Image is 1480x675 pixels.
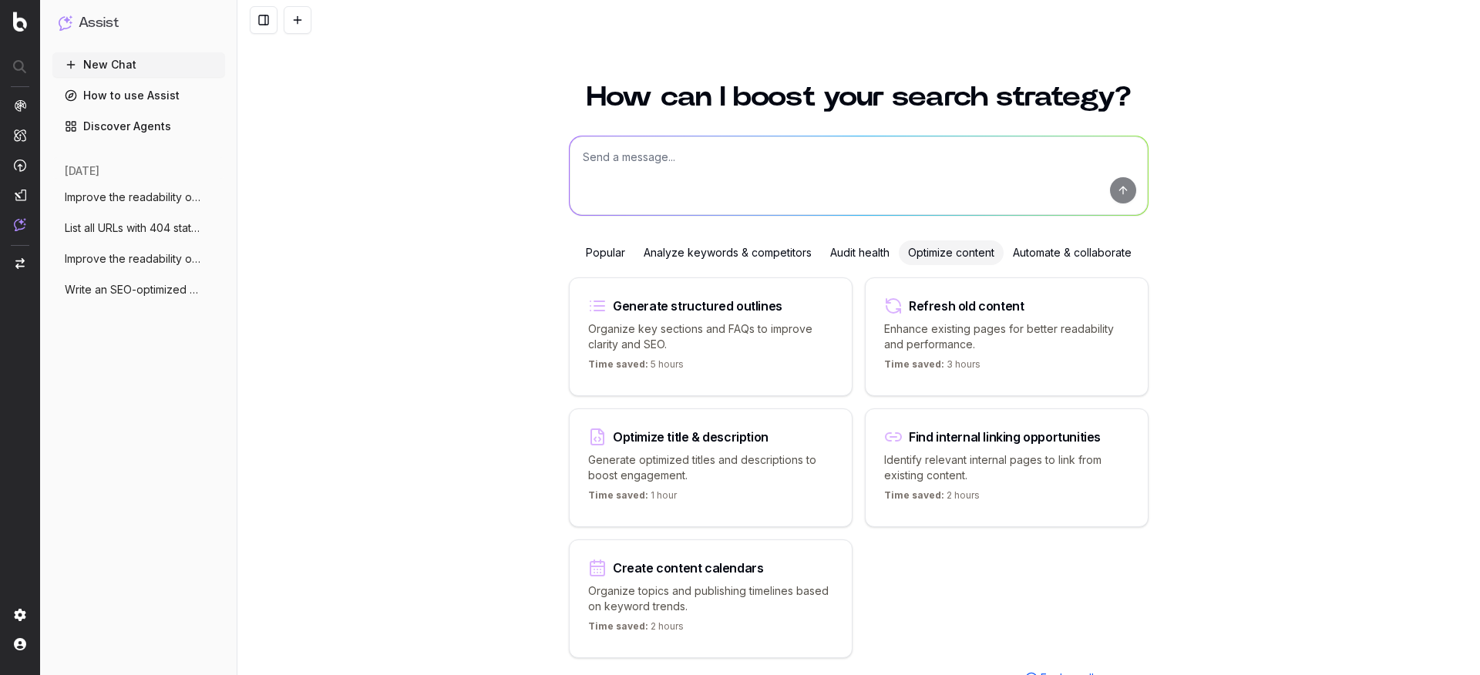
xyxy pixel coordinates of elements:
p: 2 hours [588,620,684,639]
img: Botify logo [13,12,27,32]
img: Setting [14,609,26,621]
p: 2 hours [884,489,980,508]
div: Analyze keywords & competitors [634,240,821,265]
div: Optimize content [899,240,1004,265]
button: Improve the readability of Human Hair Ex [52,185,225,210]
a: How to use Assist [52,83,225,108]
span: Write an SEO-optimized article about ht [65,282,200,297]
h1: How can I boost your search strategy? [569,83,1149,111]
p: Identify relevant internal pages to link from existing content. [884,452,1129,483]
div: Automate & collaborate [1004,240,1141,265]
span: Time saved: [884,358,944,370]
div: Find internal linking opportunities [909,431,1101,443]
h1: Assist [79,12,119,34]
img: Intelligence [14,129,26,142]
div: Optimize title & description [613,431,769,443]
span: Time saved: [588,489,648,501]
span: [DATE] [65,163,99,179]
img: Studio [14,189,26,201]
span: List all URLs with 404 status code from [65,220,200,236]
div: Popular [577,240,634,265]
img: Analytics [14,99,26,112]
span: Time saved: [884,489,944,501]
img: Assist [14,218,26,231]
a: Discover Agents [52,114,225,139]
img: Activation [14,159,26,172]
div: Create content calendars [613,562,763,574]
img: Switch project [15,258,25,269]
p: 5 hours [588,358,684,377]
button: Write an SEO-optimized article about ht [52,277,225,302]
span: Improve the readability of [URL] [65,251,200,267]
div: Audit health [821,240,899,265]
button: List all URLs with 404 status code from [52,216,225,240]
span: Time saved: [588,620,648,632]
p: 3 hours [884,358,980,377]
div: Refresh old content [909,300,1024,312]
p: 1 hour [588,489,677,508]
div: Generate structured outlines [613,300,782,312]
p: Organize topics and publishing timelines based on keyword trends. [588,583,833,614]
button: Improve the readability of [URL] [52,247,225,271]
span: Improve the readability of Human Hair Ex [65,190,200,205]
img: My account [14,638,26,650]
img: Assist [59,15,72,30]
p: Enhance existing pages for better readability and performance. [884,321,1129,352]
button: New Chat [52,52,225,77]
button: Assist [59,12,219,34]
span: Time saved: [588,358,648,370]
p: Organize key sections and FAQs to improve clarity and SEO. [588,321,833,352]
p: Generate optimized titles and descriptions to boost engagement. [588,452,833,483]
